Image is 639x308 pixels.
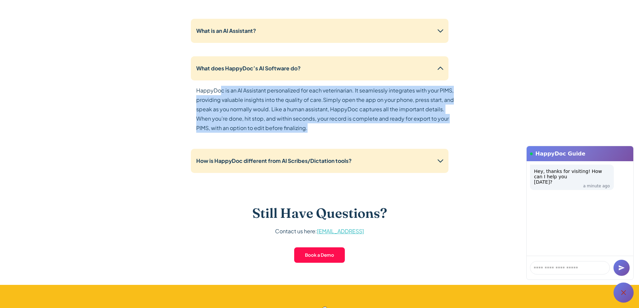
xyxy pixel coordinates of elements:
[196,27,256,34] strong: What is an AI Assistant?
[275,227,364,236] p: Contact us here:
[196,157,352,164] strong: How is HappyDoc different from AI Scribes/Dictation tools?
[196,86,454,133] p: HappyDoc is an AI Assistant personalized for each veterinarian. It seamlessly integrates with you...
[196,65,301,72] strong: What does HappyDoc’s AI Software do?
[294,247,345,263] a: Book a Demo
[252,205,387,221] h3: Still Have Questions?
[317,228,364,235] a: [EMAIL_ADDRESS]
